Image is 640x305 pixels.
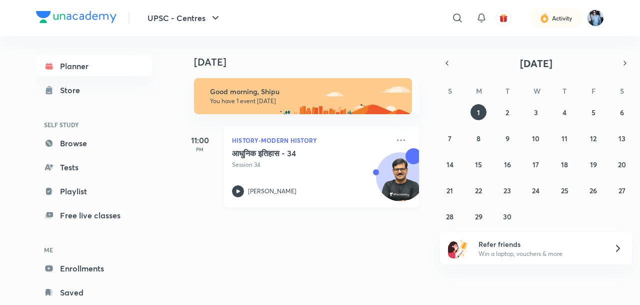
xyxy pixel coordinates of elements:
[533,86,540,96] abbr: Wednesday
[475,186,482,195] abbr: September 22, 2025
[528,104,544,120] button: September 3, 2025
[194,78,412,114] img: morning
[36,258,152,278] a: Enrollments
[618,160,626,169] abbr: September 20, 2025
[36,241,152,258] h6: ME
[534,108,538,117] abbr: September 3, 2025
[499,104,515,120] button: September 2, 2025
[232,148,356,158] h5: आधुनिक इतिहास - 34
[620,108,624,117] abbr: September 6, 2025
[36,80,152,100] a: Store
[476,134,480,143] abbr: September 8, 2025
[477,108,480,117] abbr: September 1, 2025
[448,86,452,96] abbr: Sunday
[475,212,482,221] abbr: September 29, 2025
[499,14,508,23] img: avatar
[561,186,568,195] abbr: September 25, 2025
[614,156,630,172] button: September 20, 2025
[446,212,453,221] abbr: September 28, 2025
[36,116,152,133] h6: SELF STUDY
[585,104,601,120] button: September 5, 2025
[503,212,511,221] abbr: September 30, 2025
[36,181,152,201] a: Playlist
[476,86,482,96] abbr: Monday
[442,156,458,172] button: September 14, 2025
[442,182,458,198] button: September 21, 2025
[561,134,567,143] abbr: September 11, 2025
[585,182,601,198] button: September 26, 2025
[210,97,403,105] p: You have 1 event [DATE]
[446,186,453,195] abbr: September 21, 2025
[618,186,625,195] abbr: September 27, 2025
[503,186,511,195] abbr: September 23, 2025
[36,205,152,225] a: Free live classes
[504,160,511,169] abbr: September 16, 2025
[232,160,389,169] p: Session 34
[505,134,509,143] abbr: September 9, 2025
[505,108,509,117] abbr: September 2, 2025
[478,239,601,249] h6: Refer friends
[454,56,618,70] button: [DATE]
[442,208,458,224] button: September 28, 2025
[141,8,227,28] button: UPSC - Centres
[36,133,152,153] a: Browse
[475,160,482,169] abbr: September 15, 2025
[590,134,596,143] abbr: September 12, 2025
[60,84,86,96] div: Store
[470,104,486,120] button: September 1, 2025
[587,10,604,27] img: Shipu
[556,156,572,172] button: September 18, 2025
[528,156,544,172] button: September 17, 2025
[232,134,389,146] p: History-Modern History
[470,208,486,224] button: September 29, 2025
[532,160,539,169] abbr: September 17, 2025
[614,182,630,198] button: September 27, 2025
[478,249,601,258] p: Win a laptop, vouchers & more
[556,182,572,198] button: September 25, 2025
[499,156,515,172] button: September 16, 2025
[180,134,220,146] h5: 11:00
[532,134,539,143] abbr: September 10, 2025
[36,282,152,302] a: Saved
[470,182,486,198] button: September 22, 2025
[585,156,601,172] button: September 19, 2025
[470,156,486,172] button: September 15, 2025
[562,108,566,117] abbr: September 4, 2025
[618,134,625,143] abbr: September 13, 2025
[495,10,511,26] button: avatar
[562,86,566,96] abbr: Thursday
[540,12,549,24] img: activity
[499,130,515,146] button: September 9, 2025
[36,11,116,23] img: Company Logo
[36,11,116,26] a: Company Logo
[591,86,595,96] abbr: Friday
[561,160,568,169] abbr: September 18, 2025
[470,130,486,146] button: September 8, 2025
[556,130,572,146] button: September 11, 2025
[448,134,451,143] abbr: September 7, 2025
[248,187,296,196] p: [PERSON_NAME]
[505,86,509,96] abbr: Tuesday
[180,146,220,152] p: PM
[376,158,424,206] img: Avatar
[446,160,453,169] abbr: September 14, 2025
[448,238,468,258] img: referral
[210,87,403,96] h6: Good morning, Shipu
[591,108,595,117] abbr: September 5, 2025
[528,130,544,146] button: September 10, 2025
[194,56,429,68] h4: [DATE]
[556,104,572,120] button: September 4, 2025
[36,157,152,177] a: Tests
[532,186,539,195] abbr: September 24, 2025
[499,182,515,198] button: September 23, 2025
[614,130,630,146] button: September 13, 2025
[620,86,624,96] abbr: Saturday
[614,104,630,120] button: September 6, 2025
[36,56,152,76] a: Planner
[528,182,544,198] button: September 24, 2025
[499,208,515,224] button: September 30, 2025
[442,130,458,146] button: September 7, 2025
[590,160,597,169] abbr: September 19, 2025
[589,186,597,195] abbr: September 26, 2025
[585,130,601,146] button: September 12, 2025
